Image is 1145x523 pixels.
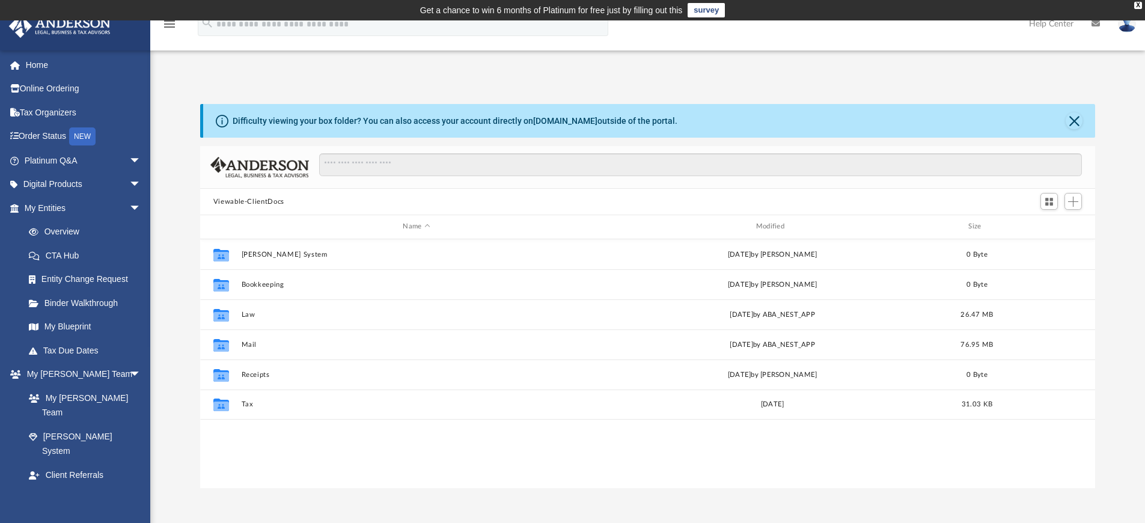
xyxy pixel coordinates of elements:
span: 0 Byte [966,251,988,257]
button: Viewable-ClientDocs [213,197,284,207]
a: Home [8,53,159,77]
a: Tax Organizers [8,100,159,124]
i: search [201,16,214,29]
button: Switch to Grid View [1040,193,1058,210]
img: User Pic [1118,15,1136,32]
img: Anderson Advisors Platinum Portal [5,14,114,38]
div: [DATE] by [PERSON_NAME] [597,279,947,290]
div: Difficulty viewing your box folder? You can also access your account directly on outside of the p... [233,115,677,127]
div: grid [200,239,1096,488]
a: Binder Walkthrough [17,291,159,315]
span: arrow_drop_down [129,173,153,197]
span: 26.47 MB [960,311,993,317]
div: Size [953,221,1001,232]
div: id [1006,221,1090,232]
div: [DATE] by ABA_NEST_APP [597,339,947,350]
button: [PERSON_NAME] System [241,251,591,258]
div: close [1134,2,1142,9]
a: survey [688,3,725,17]
span: arrow_drop_down [129,196,153,221]
a: Tax Due Dates [17,338,159,362]
button: Bookkeeping [241,281,591,289]
div: [DATE] by [PERSON_NAME] [597,369,947,380]
div: [DATE] [597,399,947,410]
button: Add [1064,193,1082,210]
div: [DATE] by [PERSON_NAME] [597,249,947,260]
span: arrow_drop_down [129,362,153,387]
a: My Entitiesarrow_drop_down [8,196,159,220]
a: Platinum Q&Aarrow_drop_down [8,148,159,173]
button: Close [1066,112,1082,129]
div: Get a chance to win 6 months of Platinum for free just by filling out this [420,3,683,17]
a: Online Ordering [8,77,159,101]
i: menu [162,17,177,31]
a: menu [162,23,177,31]
a: [PERSON_NAME] System [17,424,153,463]
span: 76.95 MB [960,341,993,347]
a: My [PERSON_NAME] Team [17,386,147,424]
a: Client Referrals [17,463,153,487]
span: 31.03 KB [962,401,992,408]
a: My [PERSON_NAME] Teamarrow_drop_down [8,362,153,387]
a: [DOMAIN_NAME] [533,116,597,126]
a: Order StatusNEW [8,124,159,149]
div: Modified [597,221,948,232]
div: id [206,221,236,232]
div: [DATE] by ABA_NEST_APP [597,309,947,320]
a: My Blueprint [17,315,153,339]
div: Name [240,221,591,232]
button: Law [241,311,591,319]
input: Search files and folders [319,153,1082,176]
a: Entity Change Request [17,268,159,292]
a: CTA Hub [17,243,159,268]
div: NEW [69,127,96,145]
span: 0 Byte [966,371,988,378]
span: arrow_drop_down [129,148,153,173]
button: Mail [241,341,591,349]
a: Overview [17,220,159,244]
span: 0 Byte [966,281,988,287]
a: Digital Productsarrow_drop_down [8,173,159,197]
button: Receipts [241,371,591,379]
button: Tax [241,400,591,408]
